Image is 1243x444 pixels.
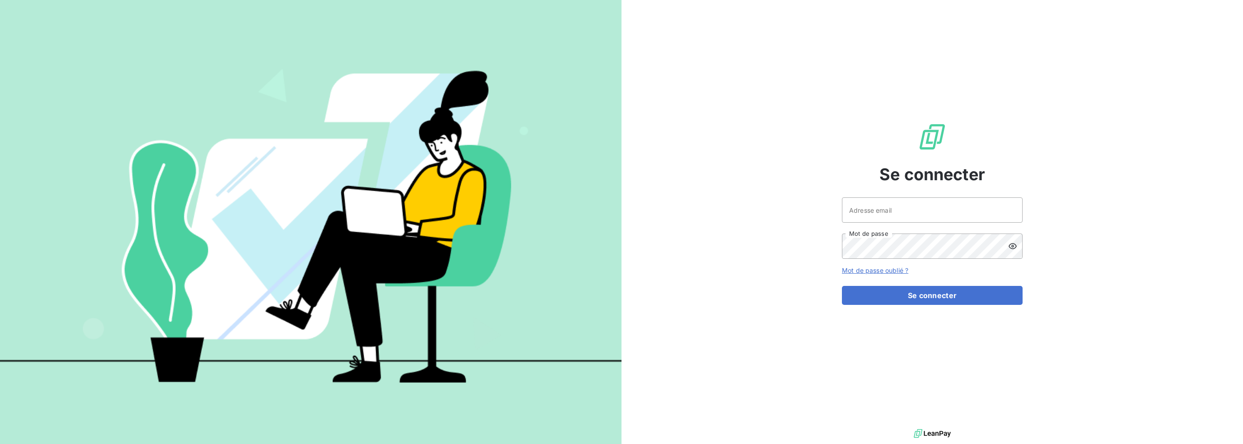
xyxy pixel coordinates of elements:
button: Se connecter [842,286,1023,305]
a: Mot de passe oublié ? [842,266,908,274]
img: logo [914,427,951,440]
span: Se connecter [879,162,985,187]
img: Logo LeanPay [918,122,947,151]
input: placeholder [842,197,1023,223]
